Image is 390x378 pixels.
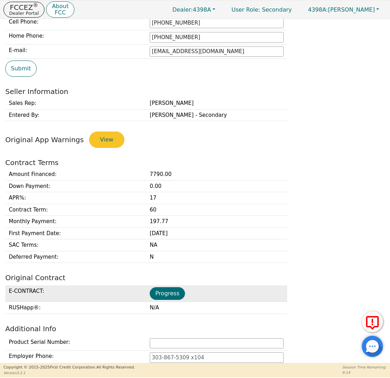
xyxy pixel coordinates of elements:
sup: ® [33,2,38,8]
td: APR% : [5,192,146,204]
h2: Seller Information [5,87,385,96]
button: AboutFCC [46,1,74,18]
td: N [146,251,287,263]
td: Product Serial Number: [5,336,146,351]
p: FCCEZ [9,4,39,11]
td: E-mail: [5,44,146,59]
button: Progress [150,287,185,300]
span: User Role : [231,6,260,13]
p: Copyright © 2015- 2025 First Credit Corporation. [4,365,135,371]
td: NA [146,239,287,251]
td: [PERSON_NAME] - Secondary [146,109,287,121]
td: Deferred Payment : [5,251,146,263]
p: About [52,4,68,9]
td: 7790.00 [146,169,287,180]
td: Amount Financed : [5,169,146,180]
p: Secondary [224,3,299,17]
span: [PERSON_NAME] [308,6,375,13]
td: [PERSON_NAME] [146,97,287,109]
h2: Original Contract [5,273,385,282]
button: View [89,132,124,148]
td: 197.77 [146,216,287,228]
p: 6:14 [342,370,386,375]
td: Entered By: [5,109,146,121]
td: RUSHapp® : [5,302,146,314]
input: 303-867-5309 x104 [150,352,284,363]
span: All Rights Reserved. [96,365,135,370]
td: 17 [146,192,287,204]
p: Session Time Remaining: [342,365,386,370]
td: Employer Phone: [5,351,146,365]
td: E-CONTRACT : [5,285,146,302]
td: Contract Term : [5,204,146,216]
button: 4398A:[PERSON_NAME] [301,4,386,15]
td: Down Payment : [5,180,146,192]
h2: Contract Terms [5,158,385,167]
span: 4398A: [308,6,328,13]
input: 303-867-5309 x104 [150,32,284,43]
button: Dealer:4398A [165,4,223,15]
td: Sales Rep: [5,97,146,109]
p: Version 3.2.1 [4,370,135,376]
button: Submit [5,61,37,77]
td: First Payment Date : [5,227,146,239]
td: [DATE] [146,227,287,239]
td: N/A [146,302,287,314]
a: User Role: Secondary [224,3,299,17]
td: 0.00 [146,180,287,192]
span: Dealer: [172,6,193,13]
td: Monthly Payment : [5,216,146,228]
span: Original App Warnings [5,136,84,144]
td: SAC Terms : [5,239,146,251]
h2: Additional Info [5,325,385,333]
p: FCC [52,10,68,15]
td: 60 [146,204,287,216]
p: Dealer Portal [9,11,39,15]
button: FCCEZ®Dealer Portal [4,2,44,18]
input: 303-867-5309 x104 [150,18,284,29]
td: Home Phone: [5,30,146,45]
td: Cell Phone: [5,16,146,30]
span: 4398A [172,6,211,13]
button: Report Error to FCC [362,311,383,332]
